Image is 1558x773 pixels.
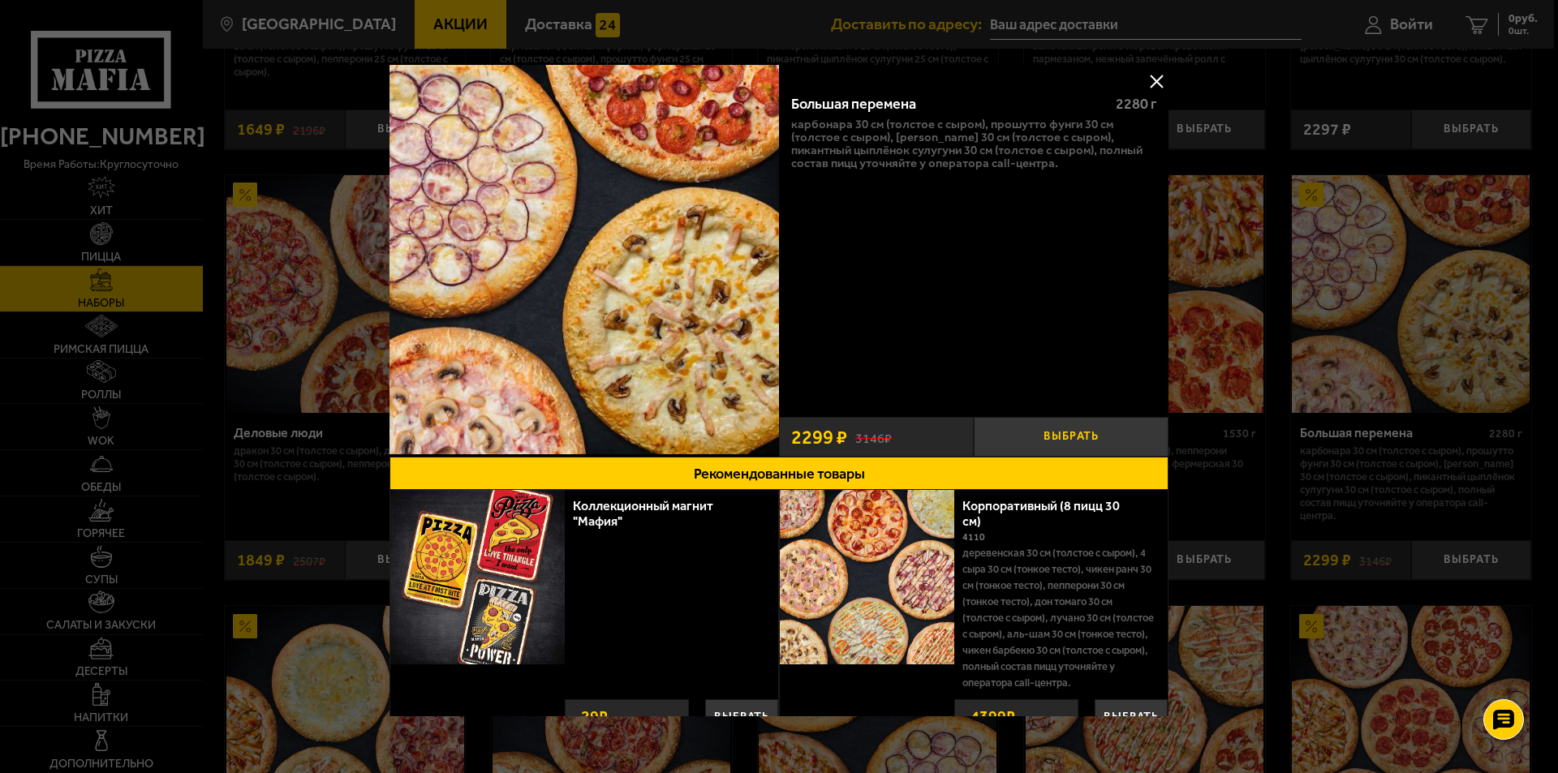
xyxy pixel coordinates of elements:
a: Корпоративный (8 пицц 30 см) [962,498,1120,529]
a: Коллекционный магнит "Мафия" [573,498,713,529]
s: 3146 ₽ [855,428,892,445]
button: Выбрать [1095,699,1168,733]
button: Выбрать [974,417,1168,457]
strong: 29 ₽ [577,700,612,732]
span: 2299 ₽ [791,427,847,447]
span: 2280 г [1116,95,1156,113]
p: Деревенская 30 см (толстое с сыром), 4 сыра 30 см (тонкое тесто), Чикен Ранч 30 см (тонкое тесто)... [962,545,1156,691]
button: Рекомендованные товары [389,457,1168,490]
a: Большая перемена [389,65,779,457]
button: Выбрать [705,699,778,733]
p: Карбонара 30 см (толстое с сыром), Прошутто Фунги 30 см (толстое с сыром), [PERSON_NAME] 30 см (т... [791,118,1156,170]
strong: 4399 ₽ [966,700,1019,732]
img: Большая перемена [389,65,779,454]
div: Большая перемена [791,96,1102,114]
span: 4110 [962,531,985,543]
